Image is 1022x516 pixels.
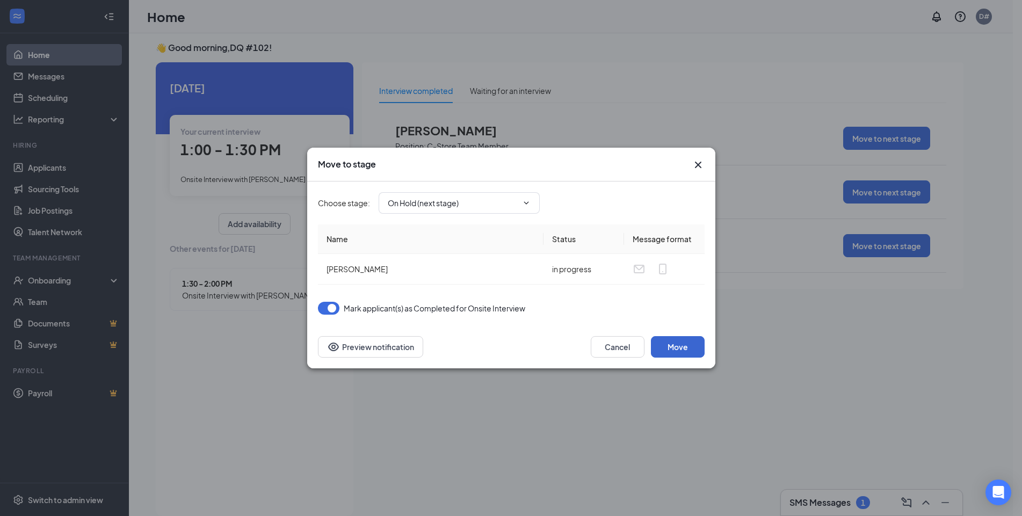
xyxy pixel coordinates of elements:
[692,158,705,171] button: Close
[318,197,370,209] span: Choose stage :
[327,340,340,353] svg: Eye
[985,479,1011,505] div: Open Intercom Messenger
[651,336,705,358] button: Move
[624,224,705,254] th: Message format
[327,264,388,274] span: [PERSON_NAME]
[522,199,531,207] svg: ChevronDown
[543,224,624,254] th: Status
[591,336,644,358] button: Cancel
[318,158,376,170] h3: Move to stage
[633,263,646,275] svg: Email
[318,224,543,254] th: Name
[656,263,669,275] svg: MobileSms
[543,254,624,285] td: in progress
[344,302,525,315] span: Mark applicant(s) as Completed for Onsite Interview
[318,336,423,358] button: Preview notificationEye
[692,158,705,171] svg: Cross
